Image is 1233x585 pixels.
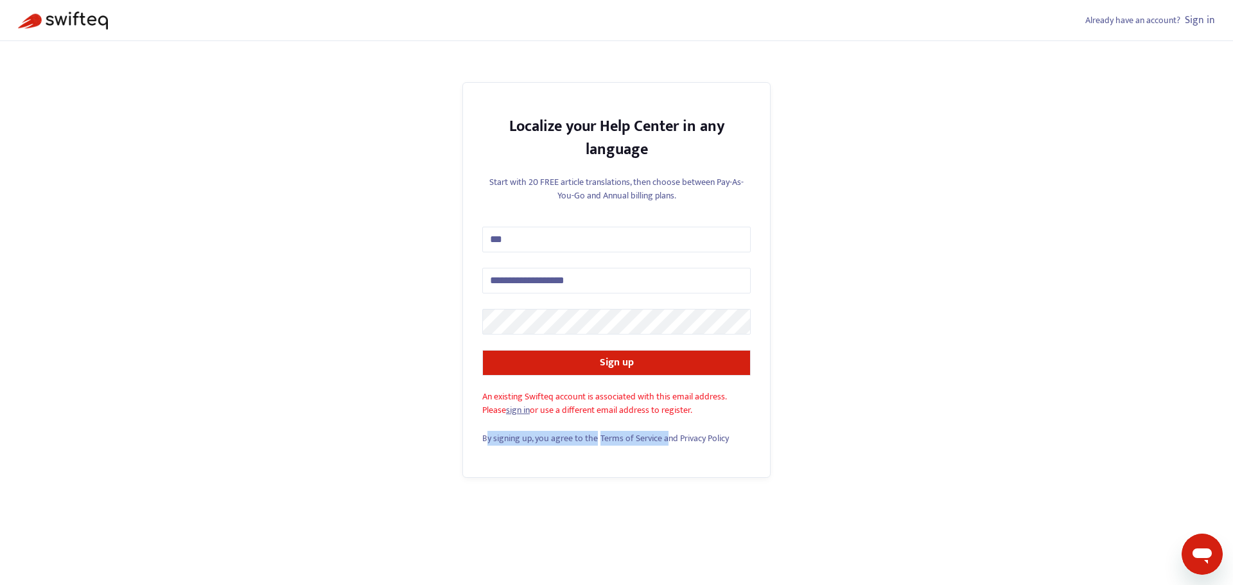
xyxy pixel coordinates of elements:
a: Sign in [1185,12,1215,29]
strong: Sign up [600,354,634,371]
a: sign in [506,403,530,417]
span: By signing up, you agree to the [482,431,598,446]
p: Start with 20 FREE article translations, then choose between Pay-As-You-Go and Annual billing plans. [482,175,751,202]
div: An existing Swifteq account is associated with this email address. Please or use a different emai... [482,390,751,417]
button: Sign up [482,350,751,376]
strong: Localize your Help Center in any language [509,114,724,162]
iframe: 메시징 창을 시작하는 버튼, 대화 진행 중 [1182,534,1223,575]
span: Already have an account? [1085,13,1180,28]
a: Privacy Policy [680,431,729,446]
a: Terms of Service [600,431,662,446]
img: Swifteq [18,12,108,30]
div: and [482,432,751,445]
